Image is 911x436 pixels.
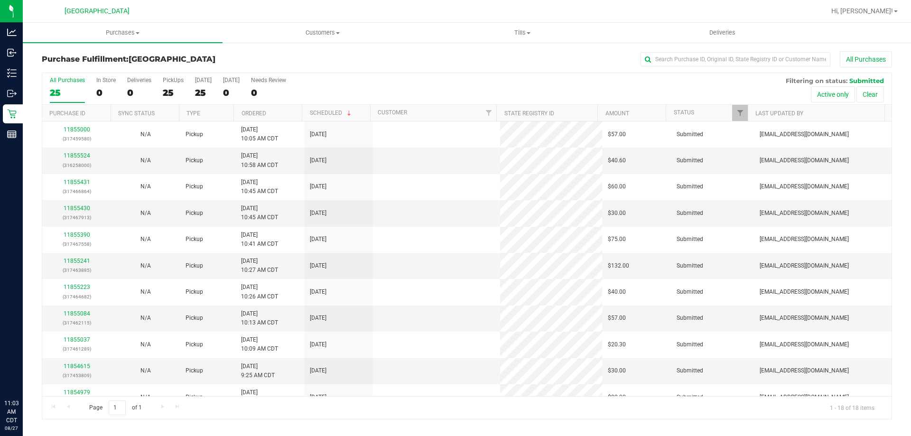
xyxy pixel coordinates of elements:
div: [DATE] [223,77,240,83]
span: Not Applicable [140,262,151,269]
p: (316258000) [48,161,105,170]
div: 25 [50,87,85,98]
span: $30.00 [608,366,626,375]
div: 0 [127,87,151,98]
span: Submitted [677,261,703,270]
span: [EMAIL_ADDRESS][DOMAIN_NAME] [760,235,849,244]
span: [DATE] [310,182,326,191]
span: Deliveries [697,28,748,37]
span: Submitted [677,366,703,375]
div: All Purchases [50,77,85,83]
span: Pickup [186,235,203,244]
a: Tills [422,23,622,43]
button: N/A [140,261,151,270]
span: [DATE] 10:26 AM CDT [241,283,278,301]
p: 08/27 [4,425,19,432]
p: (317453809) [48,371,105,380]
span: Page of 1 [81,400,149,415]
button: N/A [140,366,151,375]
button: N/A [140,314,151,323]
span: $60.00 [608,182,626,191]
span: Tills [423,28,622,37]
span: $40.00 [608,288,626,297]
p: (317466864) [48,187,105,196]
p: (317464682) [48,292,105,301]
span: [EMAIL_ADDRESS][DOMAIN_NAME] [760,366,849,375]
a: 11855431 [64,179,90,186]
span: [DATE] 9:25 AM CDT [241,362,275,380]
button: N/A [140,393,151,402]
span: Not Applicable [140,341,151,348]
a: 11855037 [64,336,90,343]
span: Not Applicable [140,236,151,242]
div: 0 [251,87,286,98]
a: Filter [732,105,748,121]
span: [DATE] 10:45 AM CDT [241,204,278,222]
span: Pickup [186,366,203,375]
button: Active only [811,86,855,102]
a: 11854979 [64,389,90,396]
p: (317461289) [48,344,105,353]
inline-svg: Retail [7,109,17,119]
span: Not Applicable [140,288,151,295]
button: N/A [140,340,151,349]
span: Submitted [677,182,703,191]
span: Submitted [677,288,703,297]
span: Not Applicable [140,367,151,374]
span: $57.00 [608,130,626,139]
div: 25 [195,87,212,98]
span: Submitted [677,130,703,139]
span: [DATE] 10:41 AM CDT [241,231,278,249]
p: (317459580) [48,134,105,143]
a: Last Updated By [755,110,803,117]
span: [EMAIL_ADDRESS][DOMAIN_NAME] [760,156,849,165]
span: [DATE] 10:45 AM CDT [241,178,278,196]
span: Pickup [186,340,203,349]
span: Submitted [849,77,884,84]
span: Not Applicable [140,131,151,138]
span: [DATE] 10:27 AM CDT [241,257,278,275]
a: Status [674,109,694,116]
span: [DATE] [310,156,326,165]
a: 11855241 [64,258,90,264]
span: [EMAIL_ADDRESS][DOMAIN_NAME] [760,261,849,270]
h3: Purchase Fulfillment: [42,55,325,64]
p: 11:03 AM CDT [4,399,19,425]
span: Pickup [186,130,203,139]
span: Not Applicable [140,394,151,400]
div: Deliveries [127,77,151,83]
span: Submitted [677,340,703,349]
span: Filtering on status: [786,77,847,84]
a: Customer [378,109,407,116]
a: State Registry ID [504,110,554,117]
div: 0 [223,87,240,98]
button: N/A [140,182,151,191]
span: Hi, [PERSON_NAME]! [831,7,893,15]
span: [DATE] 10:04 AM CDT [241,388,278,406]
span: [EMAIL_ADDRESS][DOMAIN_NAME] [760,288,849,297]
a: Sync Status [118,110,155,117]
p: (317467558) [48,240,105,249]
div: [DATE] [195,77,212,83]
div: Needs Review [251,77,286,83]
a: Customers [223,23,422,43]
a: 11854615 [64,363,90,370]
inline-svg: Analytics [7,28,17,37]
button: N/A [140,156,151,165]
a: Amount [605,110,629,117]
button: N/A [140,130,151,139]
span: [EMAIL_ADDRESS][DOMAIN_NAME] [760,182,849,191]
span: [DATE] [310,288,326,297]
iframe: Resource center [9,360,38,389]
span: [EMAIL_ADDRESS][DOMAIN_NAME] [760,340,849,349]
div: 0 [96,87,116,98]
span: Submitted [677,209,703,218]
inline-svg: Inventory [7,68,17,78]
button: N/A [140,209,151,218]
span: Pickup [186,288,203,297]
span: Pickup [186,209,203,218]
button: All Purchases [840,51,892,67]
input: Search Purchase ID, Original ID, State Registry ID or Customer Name... [641,52,830,66]
span: [EMAIL_ADDRESS][DOMAIN_NAME] [760,130,849,139]
span: Not Applicable [140,157,151,164]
